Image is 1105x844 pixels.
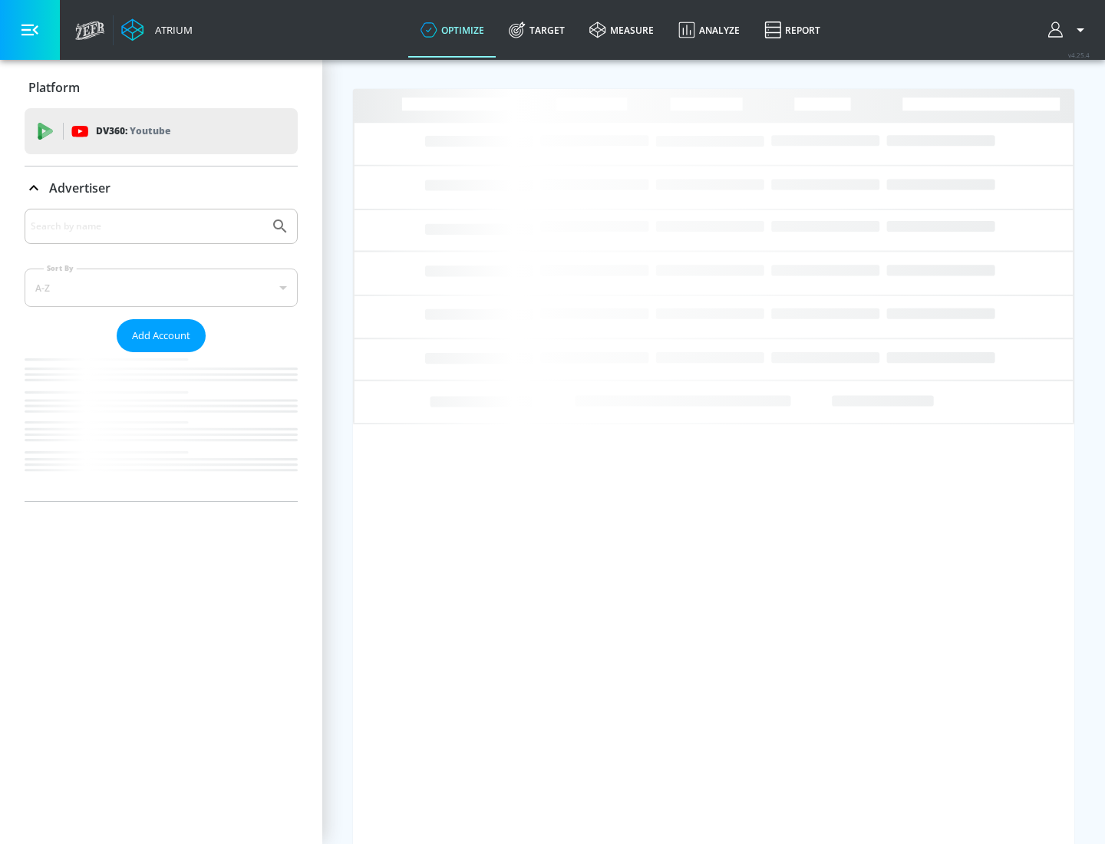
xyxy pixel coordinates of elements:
a: measure [577,2,666,58]
a: Target [496,2,577,58]
a: Atrium [121,18,193,41]
input: Search by name [31,216,263,236]
label: Sort By [44,263,77,273]
p: Advertiser [49,180,110,196]
button: Add Account [117,319,206,352]
p: Platform [28,79,80,96]
span: v 4.25.4 [1068,51,1090,59]
a: optimize [408,2,496,58]
p: DV360: [96,123,170,140]
div: Advertiser [25,166,298,209]
div: Platform [25,66,298,109]
div: Atrium [149,23,193,37]
span: Add Account [132,327,190,345]
div: A-Z [25,269,298,307]
p: Youtube [130,123,170,139]
div: DV360: Youtube [25,108,298,154]
a: Report [752,2,833,58]
a: Analyze [666,2,752,58]
nav: list of Advertiser [25,352,298,501]
div: Advertiser [25,209,298,501]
